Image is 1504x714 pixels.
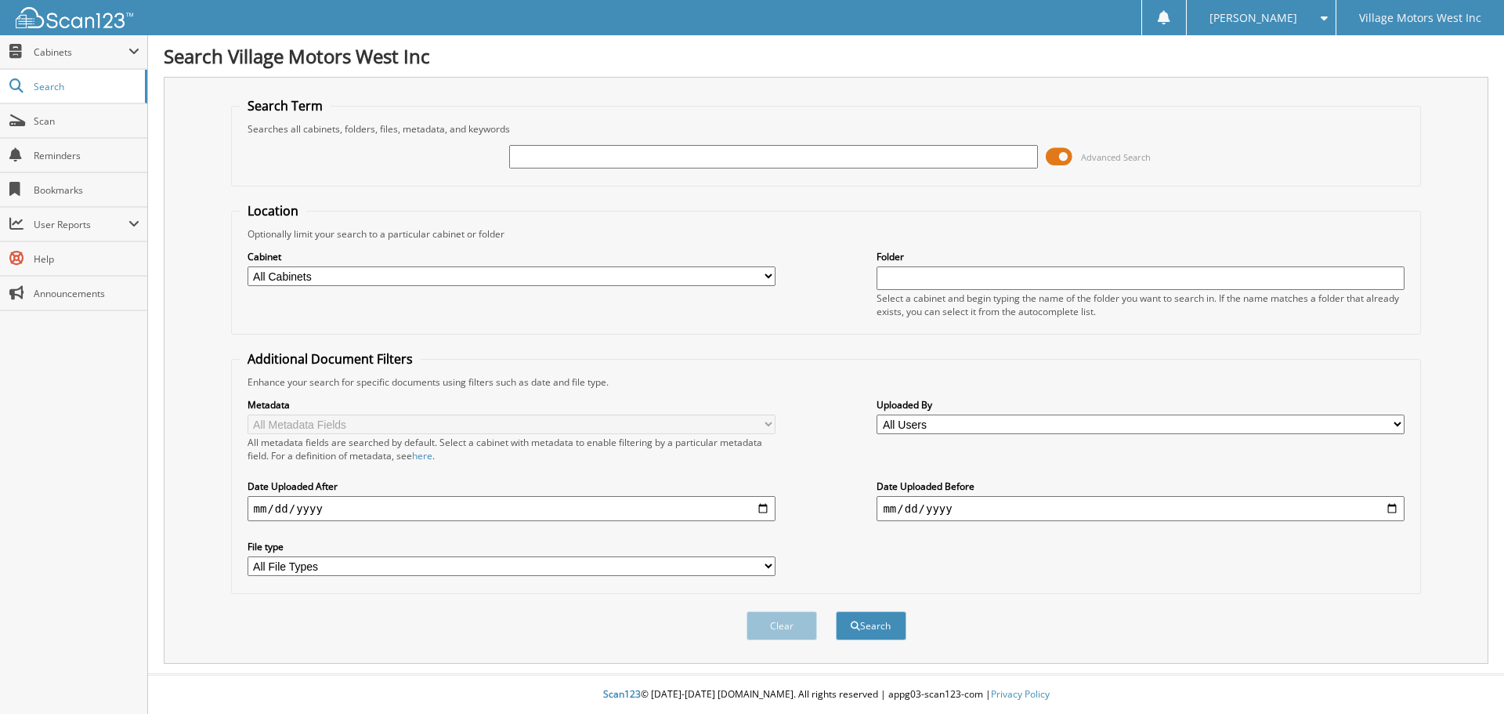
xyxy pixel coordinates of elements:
span: Announcements [34,287,139,300]
span: Cabinets [34,45,128,59]
div: Enhance your search for specific documents using filters such as date and file type. [240,375,1413,389]
div: Searches all cabinets, folders, files, metadata, and keywords [240,122,1413,136]
span: Scan123 [603,687,641,701]
input: start [248,496,775,521]
label: Folder [877,250,1405,263]
h1: Search Village Motors West Inc [164,43,1488,69]
span: [PERSON_NAME] [1209,13,1297,23]
label: Date Uploaded Before [877,480,1405,493]
a: Privacy Policy [991,687,1050,701]
div: © [DATE]-[DATE] [DOMAIN_NAME]. All rights reserved | appg03-scan123-com | [148,676,1504,714]
span: Bookmarks [34,183,139,197]
a: here [412,449,432,462]
legend: Additional Document Filters [240,350,421,368]
input: end [877,496,1405,521]
img: scan123-logo-white.svg [16,7,133,28]
label: Date Uploaded After [248,480,775,493]
span: Scan [34,114,139,128]
span: User Reports [34,218,128,231]
span: Search [34,80,137,93]
label: Uploaded By [877,398,1405,411]
div: All metadata fields are searched by default. Select a cabinet with metadata to enable filtering b... [248,436,775,462]
div: Select a cabinet and begin typing the name of the folder you want to search in. If the name match... [877,292,1405,318]
span: Reminders [34,149,139,162]
label: Cabinet [248,250,775,263]
span: Help [34,252,139,266]
button: Search [836,611,906,640]
div: Optionally limit your search to a particular cabinet or folder [240,227,1413,241]
span: Advanced Search [1081,151,1151,163]
button: Clear [747,611,817,640]
legend: Search Term [240,97,331,114]
label: File type [248,540,775,553]
span: Village Motors West Inc [1359,13,1481,23]
legend: Location [240,202,306,219]
label: Metadata [248,398,775,411]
